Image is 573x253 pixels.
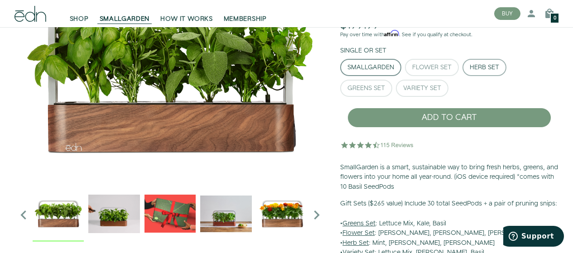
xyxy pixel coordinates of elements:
[412,64,452,71] div: Flower Set
[396,80,448,97] button: Variety Set
[218,4,272,24] a: MEMBERSHIP
[155,4,218,24] a: HOW IT WORKS
[342,229,375,238] u: Flower Set
[200,188,251,241] div: 4 / 6
[503,226,564,248] iframe: Opens a widget where you can find more information
[256,188,308,241] div: 5 / 6
[340,59,401,76] button: SmallGarden
[224,14,267,24] span: MEMBERSHIP
[340,136,415,154] img: 4.5 star rating
[403,85,441,91] div: Variety Set
[308,206,326,224] i: Next slide
[347,64,394,71] div: SmallGarden
[340,46,386,55] label: Single or Set
[14,206,33,224] i: Previous slide
[33,188,84,241] div: 1 / 6
[554,16,556,21] span: 0
[160,14,212,24] span: HOW IT WORKS
[256,188,308,239] img: edn-smallgarden-marigold-hero-SLV-2000px_1024x.png
[340,163,559,192] p: SmallGarden is a smart, sustainable way to bring fresh herbs, greens, and flowers into your home ...
[494,7,520,20] button: BUY
[340,31,559,39] p: Pay over time with . See if you qualify at checkout.
[342,219,376,228] u: Greens Set
[405,59,459,76] button: Flower Set
[88,188,140,241] div: 2 / 6
[384,30,399,37] span: Affirm
[340,80,392,97] button: Greens Set
[100,14,150,24] span: SMALLGARDEN
[462,59,506,76] button: Herb Set
[144,188,196,241] div: 3 / 6
[94,4,155,24] a: SMALLGARDEN
[88,188,140,239] img: edn-trim-basil.2021-09-07_14_55_24_1024x.gif
[70,14,89,24] span: SHOP
[470,64,499,71] div: Herb Set
[347,85,385,91] div: Greens Set
[200,188,251,239] img: edn-smallgarden-mixed-herbs-table-product-2000px_1024x.jpg
[342,239,369,248] u: Herb Set
[64,4,94,24] a: SHOP
[33,188,84,239] img: Official-EDN-SMALLGARDEN-HERB-HERO-SLV-2000px_1024x.png
[340,199,557,208] b: Gift Sets ($265 value) Include 30 total SeedPods + a pair of pruning snips:
[144,188,196,239] img: EMAILS_-_Holiday_21_PT1_28_9986b34a-7908-4121-b1c1-9595d1e43abe_1024x.png
[347,108,551,128] button: ADD TO CART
